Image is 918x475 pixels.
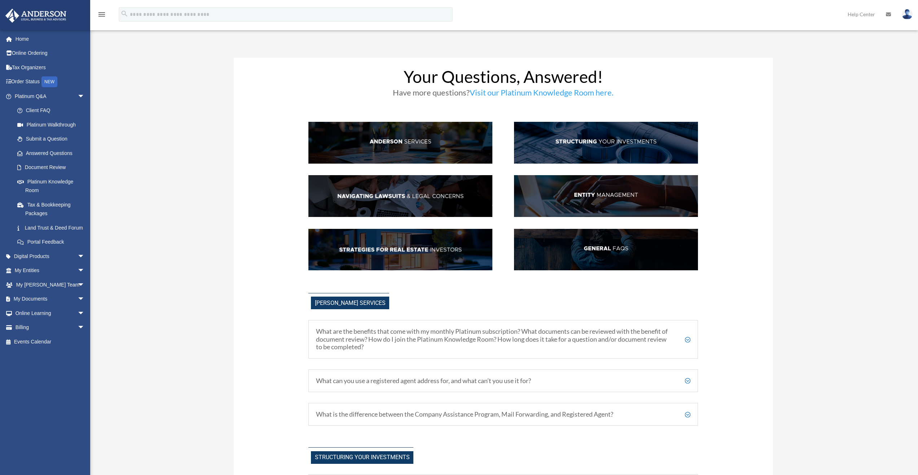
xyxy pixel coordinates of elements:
img: StructInv_hdr [514,122,698,164]
img: User Pic [902,9,913,19]
span: arrow_drop_down [78,249,92,264]
a: Tax Organizers [5,60,96,75]
a: Billingarrow_drop_down [5,320,96,335]
span: arrow_drop_down [78,263,92,278]
span: arrow_drop_down [78,306,92,321]
a: Submit a Question [10,132,96,146]
a: My Documentsarrow_drop_down [5,292,96,306]
a: Answered Questions [10,146,96,160]
h3: Have more questions? [308,89,698,100]
span: Structuring Your investments [311,451,413,464]
span: arrow_drop_down [78,292,92,307]
h5: What are the benefits that come with my monthly Platinum subscription? What documents can be revi... [316,328,690,351]
a: Client FAQ [10,103,92,118]
img: EntManag_hdr [514,175,698,217]
a: My Entitiesarrow_drop_down [5,263,96,278]
a: Platinum Q&Aarrow_drop_down [5,89,96,103]
a: Platinum Walkthrough [10,117,96,132]
span: arrow_drop_down [78,89,92,104]
a: Land Trust & Deed Forum [10,221,96,235]
h5: What can you use a registered agent address for, and what can’t you use it for? [316,377,690,385]
img: GenFAQ_hdr [514,229,698,271]
img: StratsRE_hdr [308,229,492,271]
a: Order StatusNEW [5,75,96,89]
h5: What is the difference between the Company Assistance Program, Mail Forwarding, and Registered Ag... [316,410,690,418]
a: Portal Feedback [10,235,96,249]
i: menu [97,10,106,19]
a: My [PERSON_NAME] Teamarrow_drop_down [5,278,96,292]
a: Visit our Platinum Knowledge Room here. [470,88,614,101]
span: arrow_drop_down [78,278,92,292]
img: NavLaw_hdr [308,175,492,217]
a: Tax & Bookkeeping Packages [10,197,96,221]
h1: Your Questions, Answered! [308,68,698,89]
a: Digital Productsarrow_drop_down [5,249,96,263]
a: menu [97,13,106,19]
a: Online Ordering [5,46,96,61]
span: [PERSON_NAME] Services [311,297,389,309]
img: AndServ_hdr [308,122,492,164]
a: Home [5,32,96,46]
a: Document Review [10,160,96,175]
img: Anderson Advisors Platinum Portal [3,9,69,23]
i: search [120,10,128,18]
a: Events Calendar [5,334,96,349]
a: Platinum Knowledge Room [10,174,96,197]
div: NEW [41,76,57,87]
a: Online Learningarrow_drop_down [5,306,96,320]
span: arrow_drop_down [78,320,92,335]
